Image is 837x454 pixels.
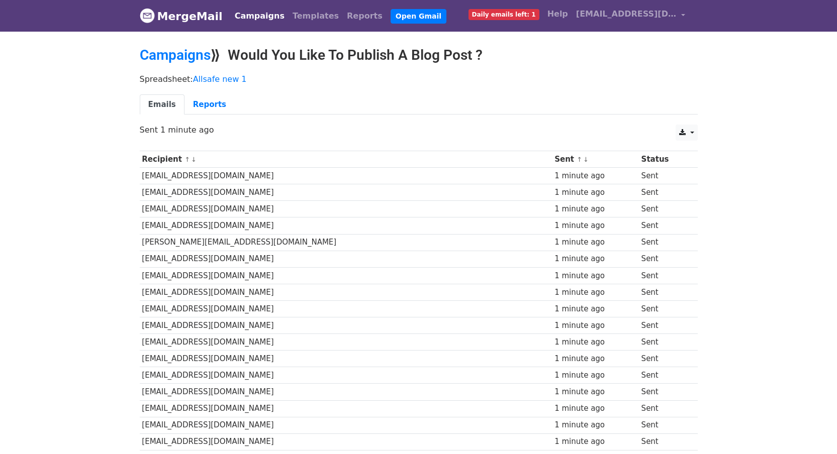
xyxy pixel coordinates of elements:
a: Templates [289,6,343,26]
a: ↑ [184,156,190,163]
div: 1 minute ago [554,336,636,348]
td: Sent [639,217,690,234]
a: ↓ [583,156,589,163]
a: Emails [140,94,184,115]
a: Daily emails left: 1 [464,4,543,24]
td: [EMAIL_ADDRESS][DOMAIN_NAME] [140,184,552,201]
p: Spreadsheet: [140,74,698,84]
td: [EMAIL_ADDRESS][DOMAIN_NAME] [140,217,552,234]
span: Daily emails left: 1 [469,9,539,20]
td: Sent [639,433,690,450]
td: Sent [639,300,690,317]
td: Sent [639,317,690,334]
div: 1 minute ago [554,353,636,365]
a: Campaigns [140,47,211,63]
td: [EMAIL_ADDRESS][DOMAIN_NAME] [140,367,552,384]
div: 1 minute ago [554,270,636,282]
div: 1 minute ago [554,287,636,298]
td: Sent [639,400,690,417]
td: Sent [639,384,690,400]
td: Sent [639,334,690,351]
a: Reports [184,94,235,115]
img: MergeMail logo [140,8,155,23]
div: 1 minute ago [554,253,636,265]
a: Help [543,4,572,24]
td: [EMAIL_ADDRESS][DOMAIN_NAME] [140,433,552,450]
div: 1 minute ago [554,320,636,331]
div: 1 minute ago [554,203,636,215]
td: [EMAIL_ADDRESS][DOMAIN_NAME] [140,400,552,417]
span: [EMAIL_ADDRESS][DOMAIN_NAME] [576,8,677,20]
a: ↑ [577,156,582,163]
div: 1 minute ago [554,370,636,381]
h2: ⟫ Would You Like To Publish A Blog Post ? [140,47,698,64]
div: 1 minute ago [554,403,636,414]
a: ↓ [191,156,197,163]
td: [EMAIL_ADDRESS][DOMAIN_NAME] [140,334,552,351]
td: [EMAIL_ADDRESS][DOMAIN_NAME] [140,417,552,433]
td: [EMAIL_ADDRESS][DOMAIN_NAME] [140,300,552,317]
td: [EMAIL_ADDRESS][DOMAIN_NAME] [140,267,552,284]
td: Sent [639,251,690,267]
td: [EMAIL_ADDRESS][DOMAIN_NAME] [140,251,552,267]
td: [EMAIL_ADDRESS][DOMAIN_NAME] [140,201,552,217]
td: Sent [639,267,690,284]
td: Sent [639,184,690,201]
td: Sent [639,367,690,384]
a: Open Gmail [391,9,446,24]
div: 1 minute ago [554,436,636,447]
td: Sent [639,351,690,367]
td: [EMAIL_ADDRESS][DOMAIN_NAME] [140,384,552,400]
a: [EMAIL_ADDRESS][DOMAIN_NAME] [572,4,690,28]
th: Sent [552,151,638,168]
div: 1 minute ago [554,386,636,398]
div: 1 minute ago [554,220,636,232]
th: Recipient [140,151,552,168]
div: 1 minute ago [554,170,636,182]
td: Sent [639,284,690,300]
td: Sent [639,234,690,251]
td: [PERSON_NAME][EMAIL_ADDRESS][DOMAIN_NAME] [140,234,552,251]
div: 1 minute ago [554,303,636,315]
a: MergeMail [140,6,223,27]
td: Sent [639,201,690,217]
td: [EMAIL_ADDRESS][DOMAIN_NAME] [140,168,552,184]
p: Sent 1 minute ago [140,125,698,135]
th: Status [639,151,690,168]
a: Reports [343,6,387,26]
td: Sent [639,168,690,184]
td: [EMAIL_ADDRESS][DOMAIN_NAME] [140,284,552,300]
td: Sent [639,417,690,433]
td: [EMAIL_ADDRESS][DOMAIN_NAME] [140,317,552,334]
div: 1 minute ago [554,237,636,248]
a: Allsafe new 1 [193,74,247,84]
div: 1 minute ago [554,187,636,198]
a: Campaigns [231,6,289,26]
div: 1 minute ago [554,419,636,431]
td: [EMAIL_ADDRESS][DOMAIN_NAME] [140,351,552,367]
